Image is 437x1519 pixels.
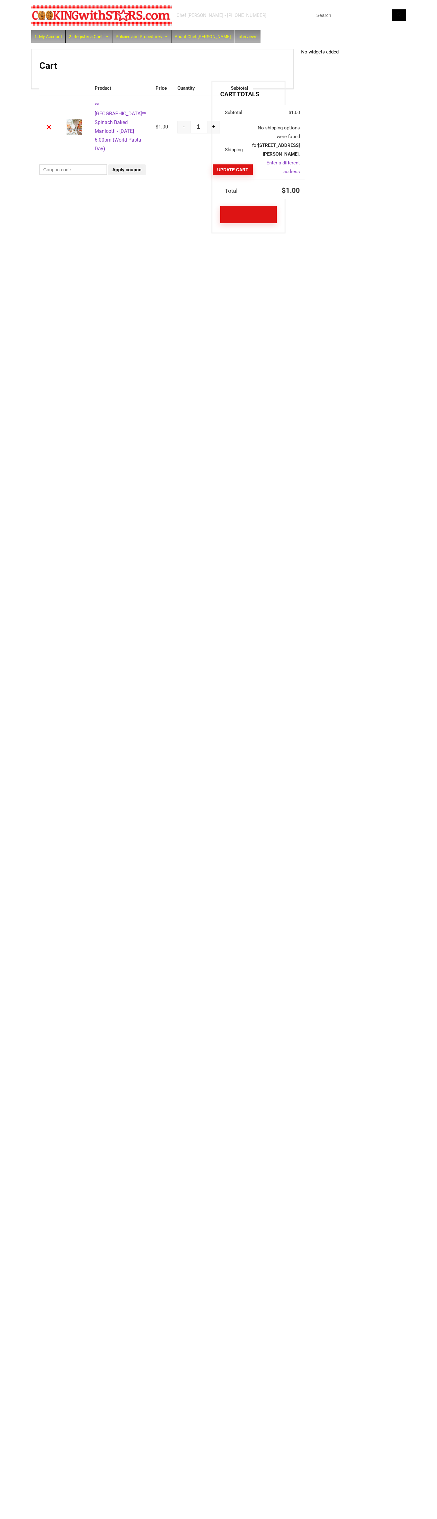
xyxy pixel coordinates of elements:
a: Enter a different address [266,160,300,174]
a: Interviews [234,30,261,43]
th: Subtotal [220,105,247,120]
th: Quantity [173,81,226,96]
img: Chef Paula's Cooking With Stars [31,5,172,26]
strong: [STREET_ADDRESS][PERSON_NAME] [258,143,300,157]
button: Apply coupon [108,164,146,175]
a: Remove **Italy** Spinach Baked Manicotti - Mon.Oct. 25, 2021 at 6:00pm (World Pasta Day) from cart [44,122,54,132]
bdi: 1.00 [156,124,168,130]
th: Price [151,81,173,96]
h2: Cart totals [220,89,276,99]
input: Coupon code [39,164,107,175]
th: Shipping [220,120,247,179]
img: **Italy** Spinach Baked Manicotti - Mon.Oct. 25, 2021 at 6:00pm (World Pasta Day) [67,119,82,135]
div: Chef [PERSON_NAME] - [PHONE_NUMBER] [176,12,266,18]
span: $ [282,187,286,194]
span: $ [156,124,158,130]
a: **[GEOGRAPHIC_DATA]** Spinach Baked Manicotti - [DATE] 6:00pm (World Pasta Day) [95,102,146,152]
button: Search [392,9,406,21]
a: About Chef [PERSON_NAME] [171,30,234,43]
button: - [177,121,190,133]
button: Update cart [213,164,252,175]
button: + [207,121,220,133]
input: Search [312,9,406,21]
th: Product [90,81,151,96]
a: 1. My Account [31,30,65,43]
a: Policies and Procedures [112,30,171,43]
th: Total [220,179,247,199]
input: Qty [190,121,207,133]
a: Proceed to checkout [220,206,276,223]
a: 2. Register a Chef [66,30,112,43]
p: No widgets added [301,49,406,55]
span: $ [289,110,291,115]
bdi: 1.00 [289,110,300,115]
span: No shipping options were found for . [252,125,300,157]
bdi: 1.00 [282,187,300,194]
h1: Cart [39,60,286,71]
